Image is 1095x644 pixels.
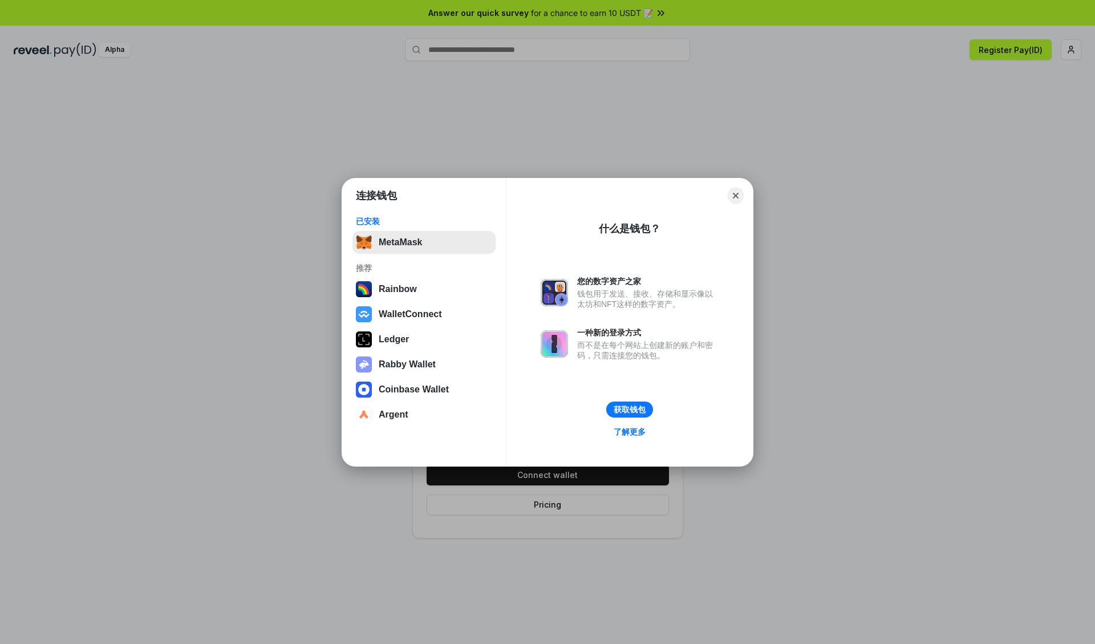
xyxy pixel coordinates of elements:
[379,410,408,420] div: Argent
[614,427,646,437] div: 了解更多
[352,328,496,351] button: Ledger
[577,289,719,309] div: 钱包用于发送、接收、存储和显示像以太坊和NFT这样的数字资产。
[606,402,653,418] button: 获取钱包
[356,306,372,322] img: svg+xml,%3Csvg%20width%3D%2228%22%20height%3D%2228%22%20viewBox%3D%220%200%2028%2028%22%20fill%3D...
[356,281,372,297] img: svg+xml,%3Csvg%20width%3D%22120%22%20height%3D%22120%22%20viewBox%3D%220%200%20120%20120%22%20fil...
[379,237,422,248] div: MetaMask
[356,216,492,226] div: 已安装
[541,279,568,306] img: svg+xml,%3Csvg%20xmlns%3D%22http%3A%2F%2Fwww.w3.org%2F2000%2Fsvg%22%20fill%3D%22none%22%20viewBox...
[356,189,397,202] h1: 连接钱包
[379,284,417,294] div: Rainbow
[356,331,372,347] img: svg+xml,%3Csvg%20xmlns%3D%22http%3A%2F%2Fwww.w3.org%2F2000%2Fsvg%22%20width%3D%2228%22%20height%3...
[352,278,496,301] button: Rainbow
[728,188,744,204] button: Close
[356,382,372,398] img: svg+xml,%3Csvg%20width%3D%2228%22%20height%3D%2228%22%20viewBox%3D%220%200%2028%2028%22%20fill%3D...
[356,234,372,250] img: svg+xml,%3Csvg%20fill%3D%22none%22%20height%3D%2233%22%20viewBox%3D%220%200%2035%2033%22%20width%...
[577,327,719,338] div: 一种新的登录方式
[352,231,496,254] button: MetaMask
[614,404,646,415] div: 获取钱包
[577,340,719,361] div: 而不是在每个网站上创建新的账户和密码，只需连接您的钱包。
[379,309,442,319] div: WalletConnect
[379,359,436,370] div: Rabby Wallet
[379,384,449,395] div: Coinbase Wallet
[541,330,568,358] img: svg+xml,%3Csvg%20xmlns%3D%22http%3A%2F%2Fwww.w3.org%2F2000%2Fsvg%22%20fill%3D%22none%22%20viewBox...
[356,263,492,273] div: 推荐
[352,303,496,326] button: WalletConnect
[577,276,719,286] div: 您的数字资产之家
[352,353,496,376] button: Rabby Wallet
[352,378,496,401] button: Coinbase Wallet
[356,357,372,372] img: svg+xml,%3Csvg%20xmlns%3D%22http%3A%2F%2Fwww.w3.org%2F2000%2Fsvg%22%20fill%3D%22none%22%20viewBox...
[352,403,496,426] button: Argent
[356,407,372,423] img: svg+xml,%3Csvg%20width%3D%2228%22%20height%3D%2228%22%20viewBox%3D%220%200%2028%2028%22%20fill%3D...
[607,424,652,439] a: 了解更多
[379,334,409,345] div: Ledger
[599,222,660,236] div: 什么是钱包？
